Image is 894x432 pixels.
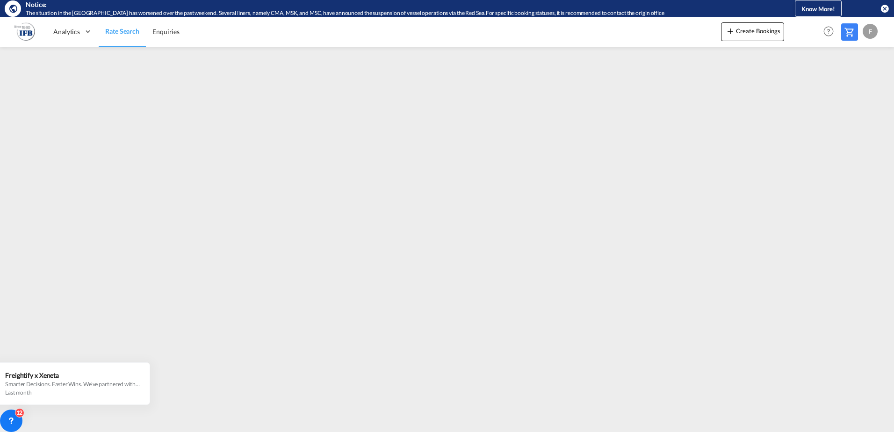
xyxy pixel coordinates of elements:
a: Enquiries [146,16,186,47]
span: Help [821,23,836,39]
span: Analytics [53,27,80,36]
div: F [863,24,878,39]
div: The situation in the Red Sea has worsened over the past weekend. Several liners, namely CMA, MSK,... [26,9,757,17]
md-icon: icon-earth [8,4,18,13]
button: icon-close-circle [880,4,889,13]
div: Analytics [47,16,99,47]
div: Help [821,23,841,40]
img: b628ab10256c11eeb52753acbc15d091.png [14,21,35,42]
button: icon-plus 400-fgCreate Bookings [721,22,784,41]
span: Enquiries [152,28,180,36]
span: Rate Search [105,27,139,35]
span: Know More! [801,5,835,13]
a: Rate Search [99,16,146,47]
md-icon: icon-plus 400-fg [725,25,736,36]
